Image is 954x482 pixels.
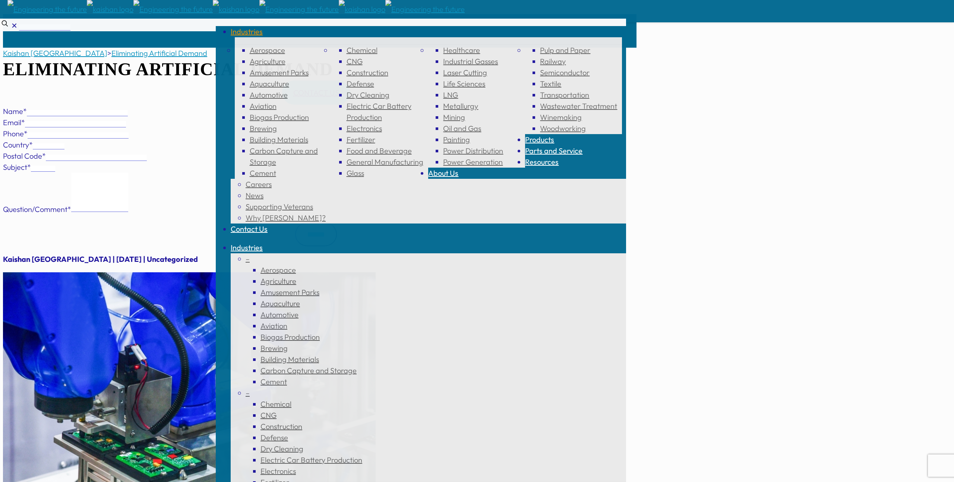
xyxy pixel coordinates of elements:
a: Building Materials [260,355,319,364]
span: Carbon Capture and Storage [260,366,357,375]
span: Railway [540,57,566,66]
span: Industries [231,27,263,36]
a: Laser Cutting [443,68,487,77]
label: Subject* [3,162,31,172]
span: LNG [443,90,458,99]
span: Why [PERSON_NAME]? [246,213,326,222]
a: Building Materials [250,135,308,144]
a: Aerospace [250,45,285,55]
span: Brewing [260,343,288,353]
span: Dry Cleaning [260,444,303,453]
a: Construction [347,68,388,77]
a: Chemical [260,399,291,409]
a: Fertilizer [347,135,375,144]
span: Contact Us [231,224,268,234]
a: Automotive [260,310,298,319]
label: Question/Comment* [3,204,71,214]
label: Name* [3,107,27,116]
a: Life Sciences [443,79,485,88]
h1: Eliminating Artificial Demand [3,59,629,80]
a: Industries [231,21,263,42]
a: Transportation [540,90,589,99]
span: ✕ [11,21,18,30]
a: Woodworking [540,124,586,133]
label: Postal Code* [3,151,46,161]
span: Kaishan [GEOGRAPHIC_DATA] [3,48,107,58]
a: Agriculture [250,57,285,66]
span: Defense [347,79,374,88]
a: Industries [231,237,263,258]
a: Aviation [250,101,277,111]
span: Parts and Service [525,146,582,155]
a: Contact Us [231,219,268,239]
a: Eliminating Artificial Demand [111,48,207,58]
a: Brewing [250,124,277,133]
span: Amusement Parks [250,68,309,77]
a: General Manufacturing [347,157,423,167]
span: Healthcare [443,45,480,55]
a: Painting [443,135,470,144]
a: Wastewater Treatment [540,101,617,111]
a: Aquaculture [250,79,289,88]
a: Dry Cleaning [347,90,389,99]
div: > [3,48,629,59]
span: Cement [260,377,287,386]
span: Aerospace [260,265,296,275]
a: Glass [347,168,364,178]
a: Biogas Production [260,332,320,342]
span: CNG [260,410,277,420]
a: Metallurgy [443,101,478,111]
a: About Us [428,163,458,183]
span: Chemical [347,45,378,55]
a: Pulp and Paper [540,45,590,55]
a: Winemaking [540,112,582,122]
a: Defense [260,433,288,442]
a: Construction [260,422,302,431]
strong: Kaishan [GEOGRAPHIC_DATA] | [DATE] | Uncategorized [3,254,198,264]
a: Aviation [260,321,287,330]
a: Electric Car Battery Production [260,455,362,464]
span: Agriculture [260,276,296,286]
a: Mining [443,112,465,122]
a: Textile [540,79,561,88]
a: Oil and Gas [443,124,481,133]
a: CNG [347,57,363,66]
a: Parts and Service [525,140,582,161]
a: Kaishan USA [7,3,465,16]
a: Automotive [250,90,288,99]
span: Amusement Parks [260,288,319,297]
a: Supporting Veterans [246,202,313,211]
a: Aquaculture [260,299,300,308]
a: Power Distribution [443,146,503,155]
a: Electronics [347,124,382,133]
a: Power Generation [443,157,503,167]
span: Electric Car Battery Production [347,101,411,122]
span: Food and Beverage [347,146,412,155]
label: Country* [3,140,33,149]
a: – [246,388,250,397]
